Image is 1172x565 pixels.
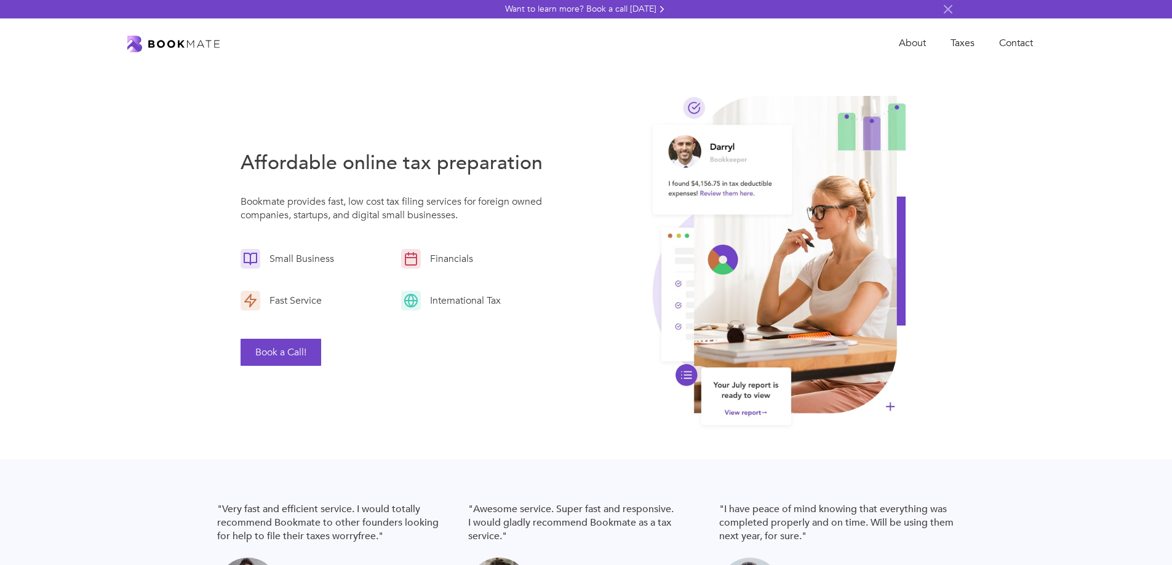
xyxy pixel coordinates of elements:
div: Financials [421,252,476,266]
h3: Affordable online tax preparation [241,149,552,176]
div: Fast Service [260,294,325,307]
p: Bookmate provides fast, low cost tax filing services for foreign owned companies, startups, and d... [241,195,552,228]
div: Want to learn more? Book a call [DATE] [505,3,656,15]
a: Taxes [938,31,987,56]
a: Want to learn more? Book a call [DATE] [505,3,668,15]
a: About [887,31,938,56]
blockquote: "Awesome service. Super fast and responsive. I would gladly recommend Bookmate as a tax service." [468,502,704,543]
button: Book a Call! [241,339,321,366]
a: Contact [987,31,1045,56]
div: Small Business [260,252,337,266]
blockquote: "I have peace of mind knowing that everything was completed properly and on time. Will be using t... [719,502,955,543]
a: home [127,34,220,53]
div: International Tax [421,294,504,307]
blockquote: "Very fast and efficient service. I would totally recommend Bookmate to other founders looking fo... [217,502,453,543]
